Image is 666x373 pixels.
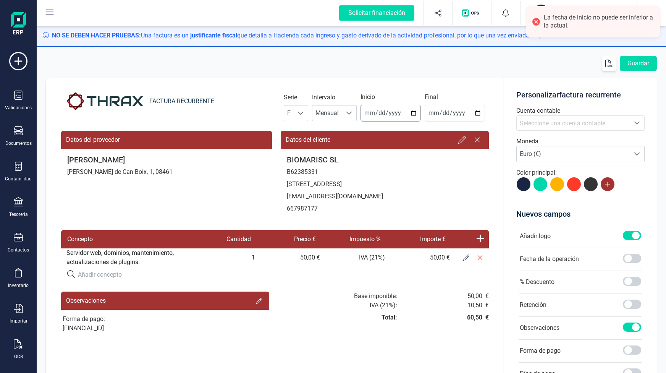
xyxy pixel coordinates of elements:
[517,146,630,162] span: Euro (€)
[284,105,294,121] span: F
[66,135,120,144] p: Datos del proveedor
[61,292,269,310] div: Observaciones
[67,167,266,177] p: [PERSON_NAME] de Can Boix, 1, 08461
[403,301,495,310] div: 10,50 €
[425,92,438,102] label: Final
[516,137,645,146] p: Moneda
[287,180,483,189] p: [STREET_ADDRESS]
[257,248,322,267] td: 50,00 €
[78,270,286,279] input: Añadir concepto
[520,120,605,127] span: Seleccione una cuenta contable
[387,230,452,248] th: Importe €
[37,24,666,47] div: Una factura es un que detalla a Hacienda cada ingreso y gasto derivado de la actividad profesiona...
[284,93,297,102] label: Serie
[630,116,644,130] div: Seleccione una cuenta
[312,301,403,310] div: IVA ( 21 %):
[287,167,483,177] p: B62385331
[312,292,403,301] div: Base imponible:
[520,323,559,332] span: Observaciones
[387,248,452,267] td: 50,00 €
[286,135,330,144] p: Datos del cliente
[533,5,550,21] div: AL
[403,313,495,322] div: 60,50 €
[67,92,143,110] img: Logo de la factura
[67,155,266,164] p: [PERSON_NAME]
[516,106,645,115] p: Cuenta contable
[544,14,654,30] div: La fecha de inicio no puede ser inferior a la actual.
[5,140,32,146] div: Documentos
[52,32,141,39] strong: NO SE DEBEN HACER PRUEBAS:
[8,282,29,289] div: Inventario
[330,1,424,25] button: Solicitar financiación
[61,230,192,248] th: Concepto
[5,176,32,182] div: Contabilidad
[516,209,645,219] h5: Nuevos campos
[5,105,32,111] div: Validaciones
[10,318,27,324] div: Importar
[339,5,414,21] div: Solicitar financiación
[530,1,627,25] button: AL[PERSON_NAME][PERSON_NAME] [PERSON_NAME]
[520,255,579,264] span: Fecha de la operación
[9,211,28,217] div: Tesorería
[322,248,387,267] td: IVA (21%)
[287,193,383,200] span: [EMAIL_ADDRESS][DOMAIN_NAME]
[312,93,335,102] label: Intervalo
[8,247,29,253] div: Contactos
[462,9,482,17] img: Logo de OPS
[360,92,375,102] label: Inicio
[61,248,192,267] td: Servidor web, dominios, mantenimiento, actualizaciones de plugins.
[257,230,322,248] th: Precio €
[192,230,257,248] th: Cantidad
[516,89,645,100] h5: Personalizar factura recurrente
[287,204,483,213] p: 667987177
[403,292,495,301] div: 50,00 €
[190,32,237,39] strong: justificante fiscal
[520,232,551,241] span: Añadir logo
[457,1,487,25] button: Logo de OPS
[520,277,554,287] span: % Descuento
[312,105,342,121] span: Mensual
[516,168,645,177] p: Color principal:
[287,155,483,164] p: BIOMARISC SL
[620,56,657,71] button: Guardar
[11,12,26,37] img: Logo Finanedi
[322,230,387,248] th: Impuesto %
[520,346,561,355] span: Forma de pago
[312,313,403,322] div: Total:
[63,315,268,333] p: Forma de pago: [FINANCIAL_ID]
[14,354,23,360] div: OCR
[520,300,546,310] span: Retención
[149,95,214,107] h5: FACTURA RECURRENTE
[192,248,257,267] td: 1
